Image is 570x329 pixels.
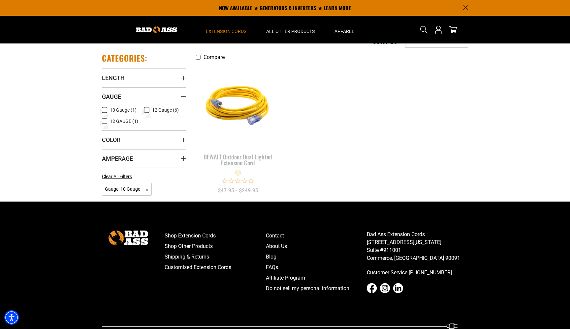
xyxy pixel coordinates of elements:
summary: Amperage [102,149,186,168]
a: Facebook - open in a new tab [367,283,377,293]
p: Bad Ass Extension Cords [STREET_ADDRESS][US_STATE] Suite #911001 Commerce, [GEOGRAPHIC_DATA] 90091 [367,231,468,262]
summary: Apparel [325,16,364,43]
a: Shipping & Returns [165,252,266,262]
a: Blog [266,252,367,262]
span: 12 Gauge (6) [152,108,179,112]
span: All Other Products [266,28,315,34]
a: Shop Extension Cords [165,231,266,241]
span: Compare [204,54,225,60]
a: Shop Other Products [165,241,266,252]
a: Do not sell my personal information [266,283,367,294]
span: Gauge [102,93,121,100]
a: Instagram - open in a new tab [380,283,390,293]
span: Extension Cords [206,28,246,34]
span: Gauge: 10 Gauge [102,183,152,196]
label: Sort by: [373,37,400,45]
summary: Color [102,130,186,149]
span: Apparel [334,28,354,34]
span: Clear All Filters [102,174,132,179]
a: DEWALT Outdoor Dual Lighted Extension Cord DEWALT Outdoor Dual Lighted Extension Cord [196,64,280,170]
span: 12 GAUGE (1) [110,119,138,123]
summary: Search [419,24,429,35]
summary: Length [102,69,186,87]
a: Contact [266,231,367,241]
a: Customized Extension Cords [165,262,266,273]
img: Bad Ass Extension Cords [109,231,148,245]
a: About Us [266,241,367,252]
a: call 833-674-1699 [367,267,468,278]
a: Affiliate Program [266,273,367,283]
a: Gauge: 10 Gauge [102,186,152,192]
img: DEWALT Outdoor Dual Lighted Extension Cord [197,67,280,143]
summary: All Other Products [256,16,325,43]
a: Clear All Filters [102,173,135,180]
img: Bad Ass Extension Cords [136,26,177,33]
a: LinkedIn - open in a new tab [393,283,403,293]
div: Accessibility Menu [4,310,19,325]
summary: Extension Cords [196,16,256,43]
a: Open this option [433,16,444,43]
span: Length [102,74,125,82]
span: Amperage [102,155,133,162]
span: 10 Gauge (1) [110,108,137,112]
a: cart [448,26,458,34]
summary: Gauge [102,87,186,106]
h2: Categories: [102,53,147,63]
span: Color [102,136,120,144]
a: FAQs [266,262,367,273]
